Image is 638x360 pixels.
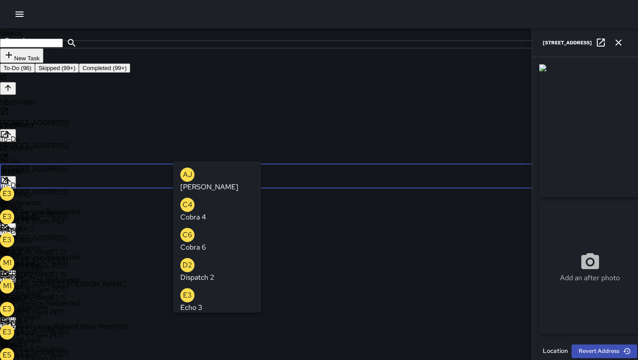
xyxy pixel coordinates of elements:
[183,200,192,210] p: C4
[3,188,12,199] p: E3
[79,63,130,73] button: Completed (99+)
[35,63,79,73] button: Skipped (99+)
[3,281,12,291] p: M1
[3,327,12,337] p: E3
[539,64,546,197] img: request_images%2F456cb390-a3e7-11f0-befc-db7b44a47a42
[3,235,12,245] p: E3
[180,242,206,253] p: Cobra 6
[543,346,568,356] h6: Location
[180,302,202,313] p: Echo 3
[572,344,637,358] button: Revert Address
[3,258,12,268] p: M1
[3,304,12,314] p: E3
[183,230,192,240] p: C6
[180,272,214,283] p: Dispatch 2
[180,182,238,192] p: [PERSON_NAME]
[180,212,206,223] p: Cobra 4
[3,211,12,222] p: E3
[183,169,192,180] p: AJ
[183,260,192,270] p: D2
[560,273,620,283] p: Add an after photo
[543,39,592,46] h6: [STREET_ADDRESS]
[183,290,192,301] p: E3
